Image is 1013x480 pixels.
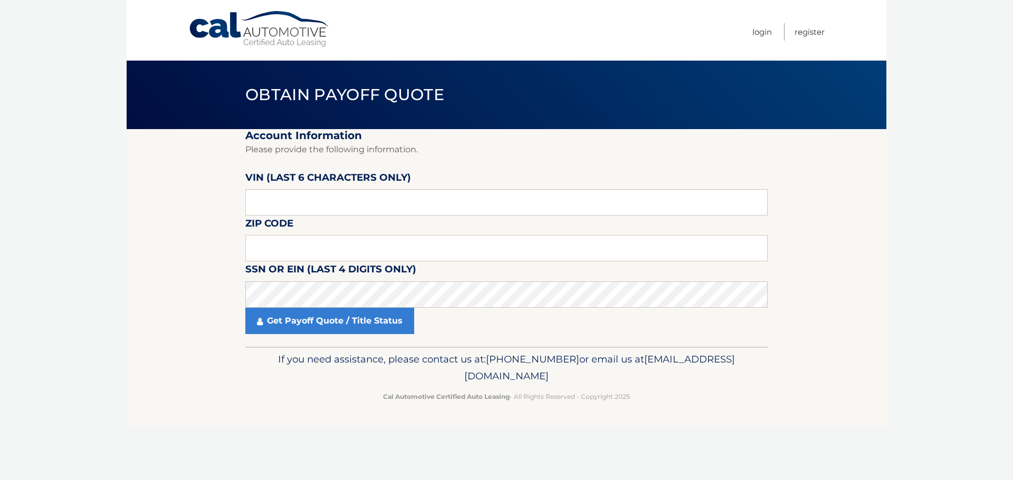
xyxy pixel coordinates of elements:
p: Please provide the following information. [245,142,768,157]
a: Register [795,23,825,41]
span: Obtain Payoff Quote [245,85,444,104]
a: Login [752,23,772,41]
label: SSN or EIN (last 4 digits only) [245,261,416,281]
h2: Account Information [245,129,768,142]
a: Get Payoff Quote / Title Status [245,308,414,334]
a: Cal Automotive [188,11,331,48]
span: [PHONE_NUMBER] [486,353,579,365]
label: VIN (last 6 characters only) [245,170,411,189]
p: If you need assistance, please contact us at: or email us at [252,351,761,385]
strong: Cal Automotive Certified Auto Leasing [383,393,510,400]
label: Zip Code [245,215,293,235]
p: - All Rights Reserved - Copyright 2025 [252,391,761,402]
